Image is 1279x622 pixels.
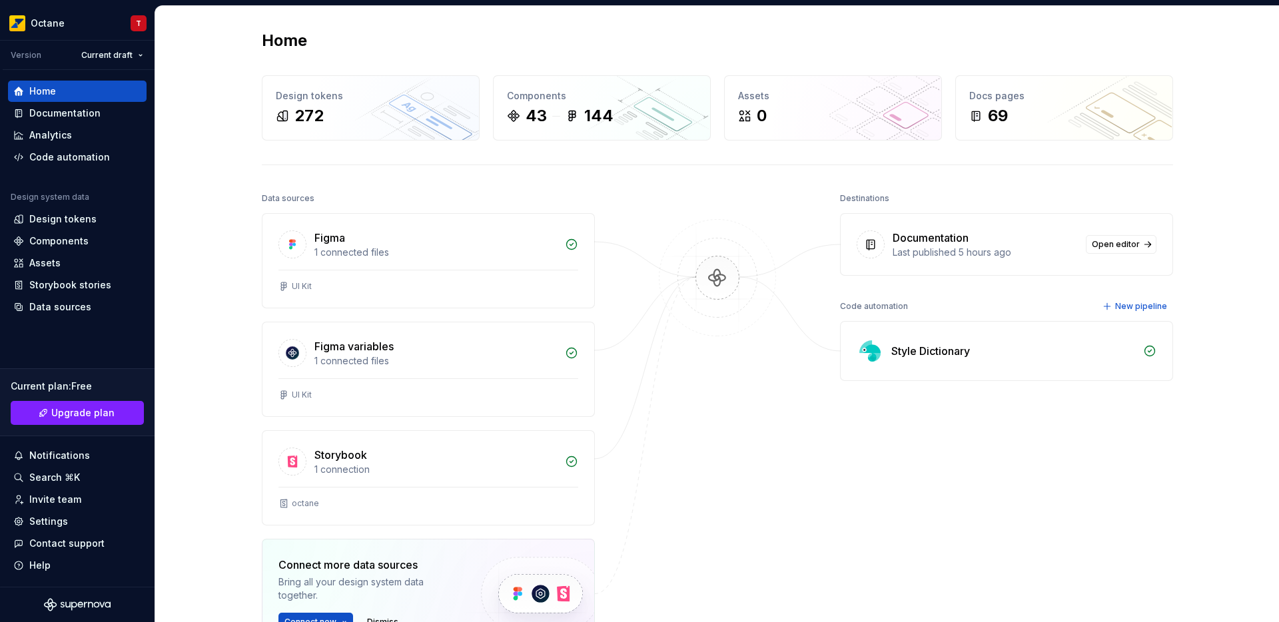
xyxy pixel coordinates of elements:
div: Settings [29,515,68,528]
button: Current draft [75,46,149,65]
div: Connect more data sources [278,557,458,573]
div: Figma [314,230,345,246]
div: Code automation [29,151,110,164]
div: Version [11,50,41,61]
div: Design tokens [29,212,97,226]
div: Current plan : Free [11,380,144,393]
button: Notifications [8,445,147,466]
div: Storybook stories [29,278,111,292]
div: Assets [29,256,61,270]
a: Storybook stories [8,274,147,296]
a: Invite team [8,489,147,510]
h2: Home [262,30,307,51]
div: Docs pages [969,89,1159,103]
div: UI Kit [292,281,312,292]
div: Storybook [314,447,367,463]
span: New pipeline [1115,301,1167,312]
div: 1 connected files [314,246,557,259]
div: Analytics [29,129,72,142]
div: T [136,18,141,29]
a: Components [8,230,147,252]
div: 144 [584,105,614,127]
div: Last published 5 hours ago [893,246,1078,259]
a: Assets [8,252,147,274]
div: octane [292,498,319,509]
button: OctaneT [3,9,152,37]
a: Analytics [8,125,147,146]
div: Home [29,85,56,98]
div: Design tokens [276,89,466,103]
div: Style Dictionary [891,343,970,359]
a: Settings [8,511,147,532]
div: 272 [294,105,324,127]
span: Upgrade plan [51,406,115,420]
div: Data sources [262,189,314,208]
div: 69 [988,105,1008,127]
div: Data sources [29,300,91,314]
a: Upgrade plan [11,401,144,425]
div: 43 [526,105,547,127]
a: Storybook1 connectionoctane [262,430,595,525]
img: e8093afa-4b23-4413-bf51-00cde92dbd3f.png [9,15,25,31]
div: Invite team [29,493,81,506]
a: Design tokens272 [262,75,480,141]
div: 1 connected files [314,354,557,368]
a: Docs pages69 [955,75,1173,141]
a: Data sources [8,296,147,318]
button: Help [8,555,147,576]
div: UI Kit [292,390,312,400]
button: Search ⌘K [8,467,147,488]
div: Bring all your design system data together. [278,575,458,602]
a: Design tokens [8,208,147,230]
div: Code automation [840,297,908,316]
a: Home [8,81,147,102]
a: Figma variables1 connected filesUI Kit [262,322,595,417]
div: Figma variables [314,338,394,354]
div: Components [507,89,697,103]
svg: Supernova Logo [44,598,111,611]
div: Help [29,559,51,572]
div: Components [29,234,89,248]
div: Assets [738,89,928,103]
a: Documentation [8,103,147,124]
a: Components43144 [493,75,711,141]
div: Search ⌘K [29,471,80,484]
div: Documentation [893,230,969,246]
div: Octane [31,17,65,30]
div: Notifications [29,449,90,462]
span: Open editor [1092,239,1140,250]
div: 0 [757,105,767,127]
a: Open editor [1086,235,1156,254]
div: Contact support [29,537,105,550]
span: Current draft [81,50,133,61]
a: Assets0 [724,75,942,141]
button: New pipeline [1098,297,1173,316]
div: 1 connection [314,463,557,476]
div: Documentation [29,107,101,120]
a: Figma1 connected filesUI Kit [262,213,595,308]
div: Destinations [840,189,889,208]
a: Code automation [8,147,147,168]
div: Design system data [11,192,89,202]
button: Contact support [8,533,147,554]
